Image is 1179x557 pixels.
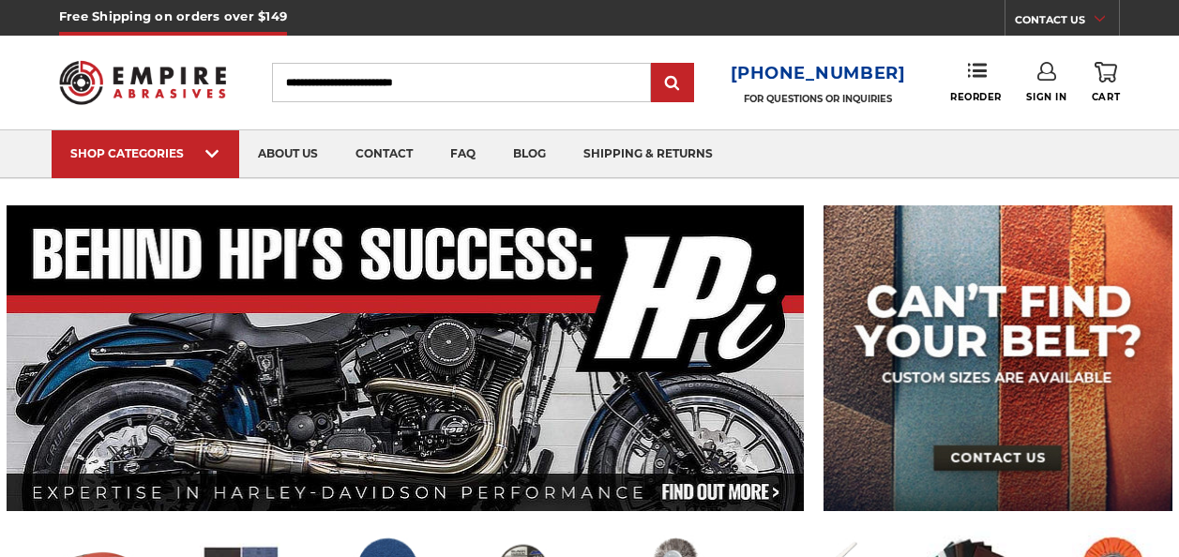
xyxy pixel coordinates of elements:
span: Cart [1092,91,1120,103]
span: Sign In [1026,91,1066,103]
span: Reorder [950,91,1002,103]
p: FOR QUESTIONS OR INQUIRIES [731,93,906,105]
a: contact [337,130,431,178]
a: CONTACT US [1015,9,1119,36]
img: Banner for an interview featuring Horsepower Inc who makes Harley performance upgrades featured o... [7,205,805,511]
a: faq [431,130,494,178]
input: Submit [654,65,691,102]
a: about us [239,130,337,178]
a: [PHONE_NUMBER] [731,60,906,87]
a: shipping & returns [565,130,732,178]
img: Empire Abrasives [59,50,226,115]
div: SHOP CATEGORIES [70,146,220,160]
a: blog [494,130,565,178]
a: Reorder [950,62,1002,102]
a: Cart [1092,62,1120,103]
img: promo banner for custom belts. [824,205,1171,511]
